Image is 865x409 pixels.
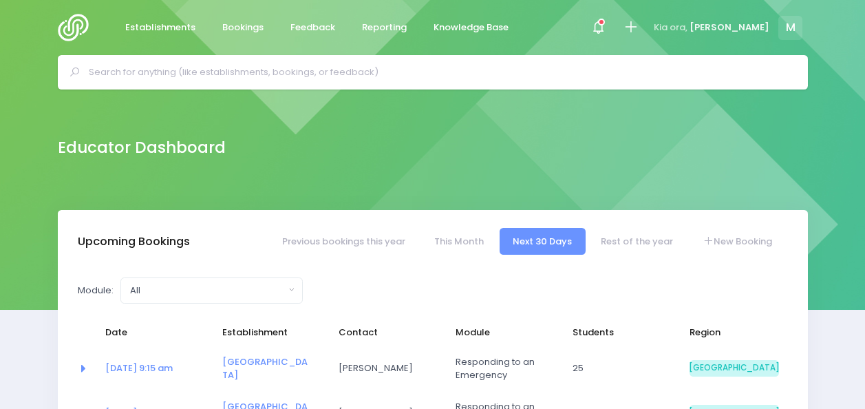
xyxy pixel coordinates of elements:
[690,360,779,377] span: [GEOGRAPHIC_DATA]
[279,14,347,41] a: Feedback
[588,228,687,255] a: Rest of the year
[105,326,195,339] span: Date
[778,16,802,40] span: M
[456,326,545,339] span: Module
[120,277,303,304] button: All
[573,361,662,375] span: 25
[690,21,769,34] span: [PERSON_NAME]
[654,21,687,34] span: Kia ora,
[564,346,681,391] td: 25
[351,14,418,41] a: Reporting
[114,14,207,41] a: Establishments
[690,326,779,339] span: Region
[78,284,114,297] label: Module:
[456,355,545,382] span: Responding to an Emergency
[78,235,190,249] h3: Upcoming Bookings
[573,326,662,339] span: Students
[423,14,520,41] a: Knowledge Base
[222,355,308,382] a: [GEOGRAPHIC_DATA]
[89,62,789,83] input: Search for anything (like establishments, bookings, or feedback)
[222,326,312,339] span: Establishment
[213,346,330,391] td: <a href="https://app.stjis.org.nz/establishments/205915" class="font-weight-bold">Albury School</a>
[681,346,788,391] td: South Island
[96,346,213,391] td: <a href="https://app.stjis.org.nz/bookings/524008" class="font-weight-bold">08 Sep at 9:15 am</a>
[434,21,509,34] span: Knowledge Base
[420,228,497,255] a: This Month
[58,138,226,157] h2: Educator Dashboard
[222,21,264,34] span: Bookings
[58,14,97,41] img: Logo
[447,346,564,391] td: Responding to an Emergency
[362,21,407,34] span: Reporting
[339,361,428,375] span: [PERSON_NAME]
[689,228,785,255] a: New Booking
[330,346,447,391] td: Richard Kidd
[130,284,285,297] div: All
[339,326,428,339] span: Contact
[268,228,418,255] a: Previous bookings this year
[211,14,275,41] a: Bookings
[290,21,335,34] span: Feedback
[500,228,586,255] a: Next 30 Days
[125,21,195,34] span: Establishments
[105,361,173,375] a: [DATE] 9:15 am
